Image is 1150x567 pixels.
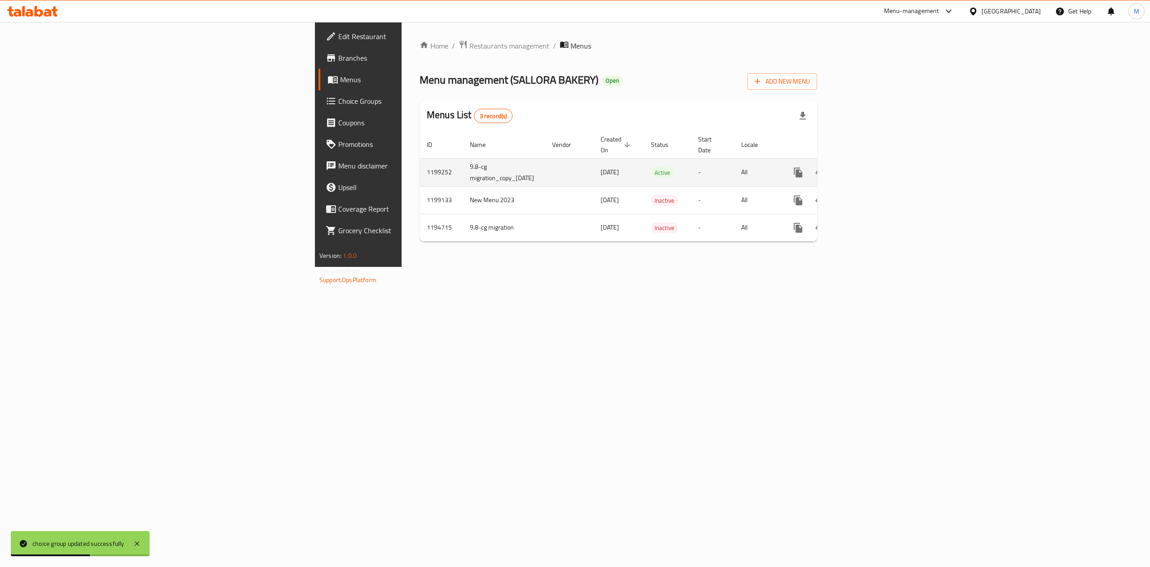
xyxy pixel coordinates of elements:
[747,73,817,90] button: Add New Menu
[340,74,500,85] span: Menus
[601,134,633,155] span: Created On
[470,139,497,150] span: Name
[420,40,817,52] nav: breadcrumb
[571,40,591,51] span: Menus
[318,133,507,155] a: Promotions
[787,190,809,211] button: more
[601,166,619,178] span: [DATE]
[734,214,780,241] td: All
[318,26,507,47] a: Edit Restaurant
[338,96,500,106] span: Choice Groups
[319,274,376,286] a: Support.OpsPlatform
[602,75,623,86] div: Open
[469,40,549,51] span: Restaurants management
[1134,6,1139,16] span: M
[601,221,619,233] span: [DATE]
[318,47,507,69] a: Branches
[474,109,513,123] div: Total records count
[32,539,124,549] div: choice group updated successfully
[651,223,678,233] span: Inactive
[780,131,881,159] th: Actions
[319,250,341,261] span: Version:
[792,105,814,127] div: Export file
[787,217,809,239] button: more
[420,70,598,90] span: Menu management ( SALLORA BAKERY )
[651,139,680,150] span: Status
[691,214,734,241] td: -
[651,195,678,206] span: Inactive
[982,6,1041,16] div: [GEOGRAPHIC_DATA]
[318,112,507,133] a: Coupons
[755,76,810,87] span: Add New Menu
[343,250,357,261] span: 1.0.0
[318,155,507,177] a: Menu disclaimer
[427,108,513,123] h2: Menus List
[787,162,809,183] button: more
[884,6,939,17] div: Menu-management
[552,139,583,150] span: Vendor
[734,158,780,186] td: All
[553,40,556,51] li: /
[338,139,500,150] span: Promotions
[318,177,507,198] a: Upsell
[734,186,780,214] td: All
[691,158,734,186] td: -
[338,160,500,171] span: Menu disclaimer
[318,90,507,112] a: Choice Groups
[338,53,500,63] span: Branches
[319,265,361,277] span: Get support on:
[809,217,831,239] button: Change Status
[691,186,734,214] td: -
[318,220,507,241] a: Grocery Checklist
[809,190,831,211] button: Change Status
[427,139,444,150] span: ID
[474,112,513,120] span: 3 record(s)
[698,134,723,155] span: Start Date
[602,77,623,84] span: Open
[318,69,507,90] a: Menus
[338,117,500,128] span: Coupons
[338,182,500,193] span: Upsell
[338,204,500,214] span: Coverage Report
[318,198,507,220] a: Coverage Report
[741,139,770,150] span: Locale
[809,162,831,183] button: Change Status
[338,31,500,42] span: Edit Restaurant
[651,167,674,178] div: Active
[601,194,619,206] span: [DATE]
[420,131,881,242] table: enhanced table
[651,222,678,233] div: Inactive
[338,225,500,236] span: Grocery Checklist
[651,168,674,178] span: Active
